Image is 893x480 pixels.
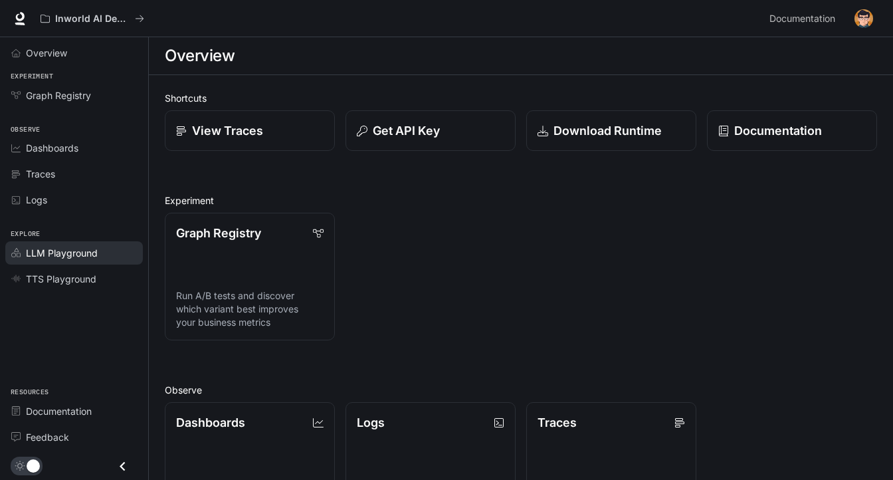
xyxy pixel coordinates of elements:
[5,188,143,211] a: Logs
[538,414,577,431] p: Traces
[5,162,143,185] a: Traces
[854,9,873,28] img: User avatar
[553,122,662,140] p: Download Runtime
[165,110,335,151] a: View Traces
[373,122,440,140] p: Get API Key
[5,267,143,291] a: TTS Playground
[26,404,92,418] span: Documentation
[35,5,150,32] button: All workspaces
[26,193,47,207] span: Logs
[5,41,143,64] a: Overview
[26,430,69,444] span: Feedback
[764,5,845,32] a: Documentation
[5,136,143,160] a: Dashboards
[26,88,91,102] span: Graph Registry
[192,122,263,140] p: View Traces
[357,414,385,431] p: Logs
[5,241,143,265] a: LLM Playground
[108,453,138,480] button: Close drawer
[850,5,877,32] button: User avatar
[176,414,245,431] p: Dashboards
[5,84,143,107] a: Graph Registry
[165,193,877,207] h2: Experiment
[165,43,235,69] h1: Overview
[346,110,516,151] button: Get API Key
[55,13,130,25] p: Inworld AI Demos
[5,400,143,423] a: Documentation
[165,383,877,397] h2: Observe
[26,141,78,155] span: Dashboards
[165,213,335,340] a: Graph RegistryRun A/B tests and discover which variant best improves your business metrics
[526,110,696,151] a: Download Runtime
[769,11,835,27] span: Documentation
[26,246,98,260] span: LLM Playground
[5,425,143,449] a: Feedback
[26,167,55,181] span: Traces
[707,110,877,151] a: Documentation
[26,272,96,286] span: TTS Playground
[176,289,324,329] p: Run A/B tests and discover which variant best improves your business metrics
[26,46,67,60] span: Overview
[27,458,40,473] span: Dark mode toggle
[734,122,822,140] p: Documentation
[165,91,877,105] h2: Shortcuts
[176,224,261,242] p: Graph Registry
